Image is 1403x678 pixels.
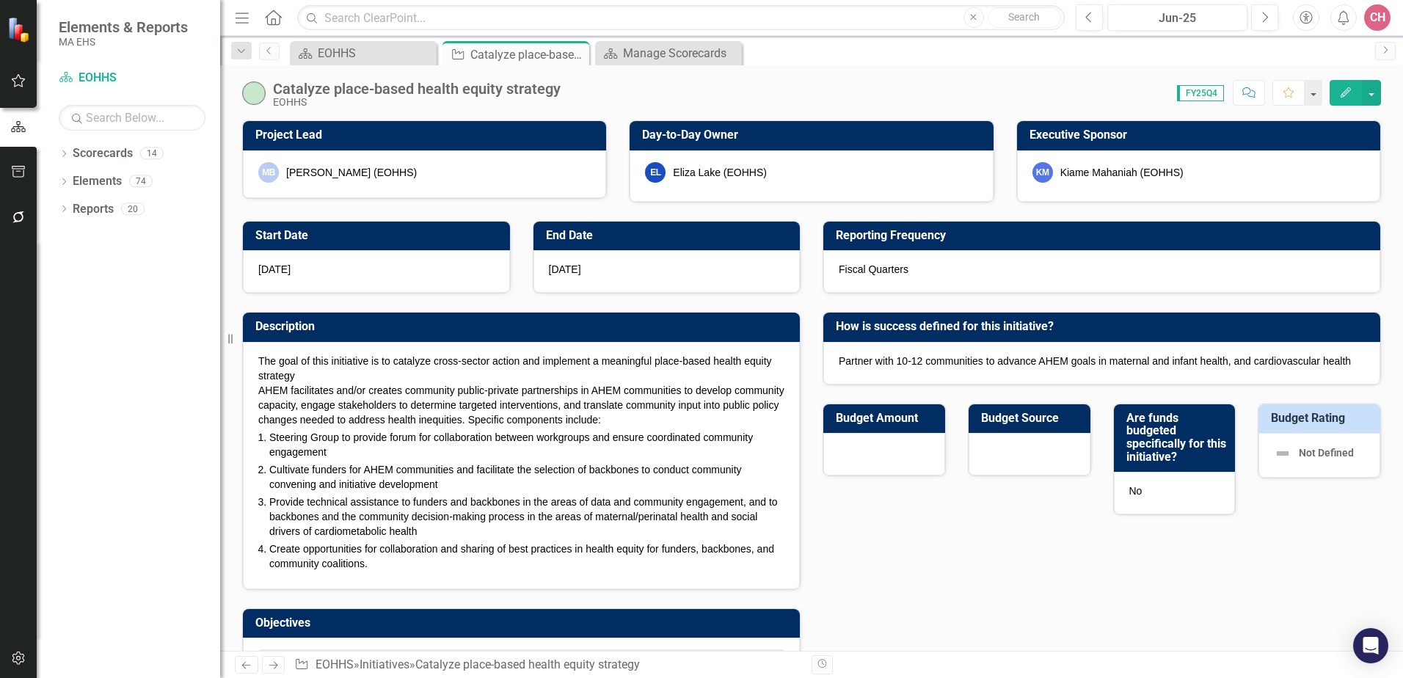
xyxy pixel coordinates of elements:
[1271,412,1373,425] h3: Budget Rating
[836,412,938,425] h3: Budget Amount
[59,105,205,131] input: Search Below...
[121,203,145,215] div: 20
[981,412,1083,425] h3: Budget Source
[1129,485,1143,497] span: No
[642,128,985,142] h3: Day-to-Day Owner
[318,44,433,62] div: EOHHS
[645,162,666,183] div: EL
[1112,10,1242,27] div: Jun-25
[269,431,753,458] span: Steering Group to provide forum for collaboration between workgroups and ensure coordinated commu...
[258,263,291,275] span: [DATE]
[255,128,599,142] h3: Project Lead
[73,201,114,218] a: Reports
[1030,128,1373,142] h3: Executive Sponsor
[294,657,801,674] div: » »
[1008,11,1040,23] span: Search
[255,320,792,333] h3: Description
[140,147,164,160] div: 14
[129,175,153,188] div: 74
[273,81,561,97] div: Catalyze place-based health equity strategy
[258,162,279,183] div: MB
[839,354,1365,368] p: Partner with 10-12 communities to advance AHEM goals in maternal and infant health, and cardiovas...
[269,464,742,490] span: Cultivate funders for AHEM communities and facilitate the selection of backbones to conduct commu...
[1032,162,1053,183] div: KM
[836,229,1373,242] h3: Reporting Frequency
[316,657,354,671] a: EOHHS
[286,165,417,180] div: [PERSON_NAME] (EOHHS)
[1060,165,1184,180] div: Kiame Mahaniah (EOHHS)
[623,44,738,62] div: Manage Scorecards
[242,81,266,105] img: On-track
[73,145,133,162] a: Scorecards
[258,354,784,383] p: The goal of this initiative is to catalyze cross-sector action and implement a meaningful place-b...
[297,5,1065,31] input: Search ClearPoint...
[1353,628,1388,663] div: Open Intercom Messenger
[258,384,784,426] span: AHEM facilitates and/or creates community public-private partnerships in AHEM communities to deve...
[73,173,122,190] a: Elements
[546,229,793,242] h3: End Date
[255,616,792,630] h3: Objectives
[6,15,34,43] img: ClearPoint Strategy
[673,165,767,180] div: Eliza Lake (EOHHS)
[1299,447,1354,459] span: Not Defined
[549,263,581,275] span: [DATE]
[599,44,738,62] a: Manage Scorecards
[273,97,561,108] div: EOHHS
[823,250,1380,293] div: Fiscal Quarters
[269,496,778,537] span: Provide technical assistance to funders and backbones in the areas of data and community engageme...
[294,44,433,62] a: EOHHS
[269,543,774,569] span: Create opportunities for collaboration and sharing of best practices in health equity for funders...
[470,45,586,64] div: Catalyze place-based health equity strategy
[1177,85,1224,101] span: FY25Q4
[59,70,205,87] a: EOHHS
[360,657,409,671] a: Initiatives
[255,229,503,242] h3: Start Date
[1107,4,1247,31] button: Jun-25
[59,18,188,36] span: Elements & Reports
[59,36,188,48] small: MA EHS
[988,7,1061,28] button: Search
[1126,412,1228,463] h3: Are funds budgeted specifically for this initiative?
[415,657,640,671] div: Catalyze place-based health equity strategy
[836,320,1373,333] h3: How is success defined for this initiative?
[1364,4,1391,31] button: CH
[1274,445,1291,462] img: Not Defined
